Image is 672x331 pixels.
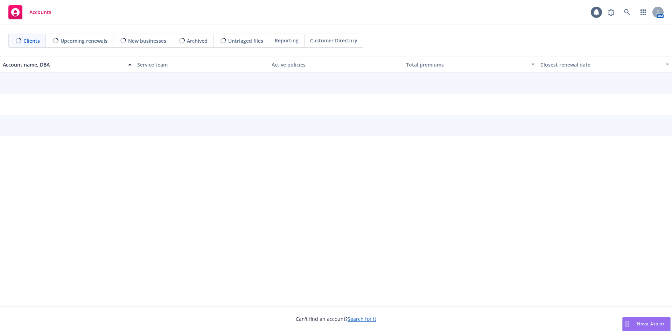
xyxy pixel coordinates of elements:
a: Switch app [636,5,650,19]
button: Active policies [269,56,403,73]
span: Accounts [29,9,51,15]
span: Reporting [275,37,299,44]
span: Nova Assist [637,321,665,327]
span: New businesses [128,37,166,44]
button: Total premiums [403,56,538,73]
span: Can't find an account? [296,315,376,323]
button: Nova Assist [622,317,671,331]
button: Closest renewal date [538,56,672,73]
div: Drag to move [623,317,631,331]
a: Search [620,5,634,19]
a: Report a Bug [604,5,618,19]
div: Active policies [272,61,400,68]
span: Clients [23,37,40,44]
span: Customer Directory [310,37,357,44]
button: Service team [134,56,269,73]
span: Upcoming renewals [61,37,107,44]
span: Archived [187,37,208,44]
span: Untriaged files [228,37,263,44]
div: Closest renewal date [540,61,661,68]
a: Search for it [348,316,376,322]
div: Account name, DBA [3,61,124,68]
a: Accounts [6,2,54,22]
div: Total premiums [406,61,527,68]
div: Service team [137,61,266,68]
